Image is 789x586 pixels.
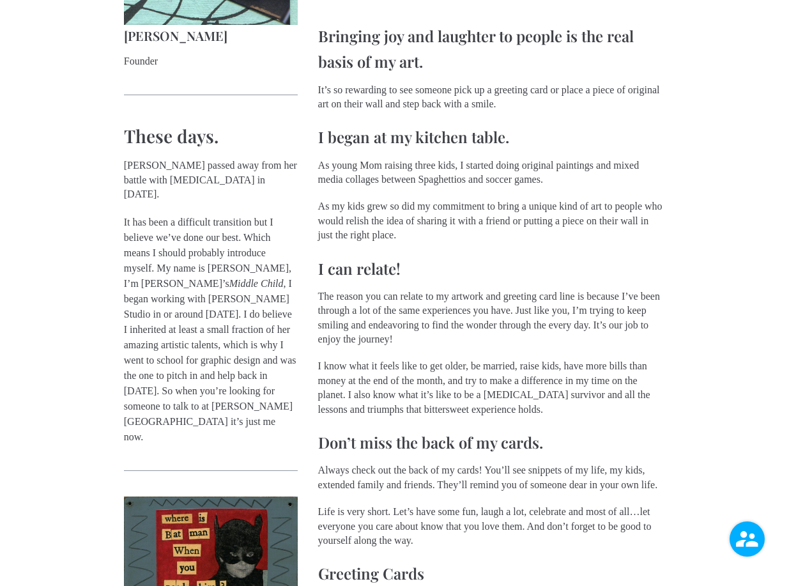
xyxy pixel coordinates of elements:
p: Always check out the back of my cards! You’ll see snippets of my life, my kids, extended family a... [318,463,666,492]
p: As my kids grew so did my commitment to bring a unique kind of art to people who would relish the... [318,199,666,242]
em: Middle Child [229,278,284,289]
h3: I can relate! [318,256,666,281]
p: The reason you can relate to my artwork and greeting card line is because I’ve been through a lot... [318,289,666,347]
h3: Greeting Cards [318,560,666,586]
p: It’s so rewarding to see someone pick up a greeting card or place a piece of original art on thei... [318,83,666,112]
h2: These days. [124,121,298,151]
p: [PERSON_NAME] passed away from her battle with [MEDICAL_DATA] in [DATE]. [124,158,298,201]
h4: [PERSON_NAME] [124,25,298,47]
img: user.png [730,521,765,557]
h3: I began at my kitchen table. [318,124,666,150]
p: I know what it feels like to get older, be married, raise kids, have more bills than money at the... [318,359,666,417]
p: Founder [124,54,298,68]
p: Life is very short. Let’s have some fun, laugh a lot, celebrate and most of all…let everyone you ... [318,505,666,548]
h3: Bringing joy and laughter to people is the real basis of my art. [318,23,666,75]
p: It has been a difficult transition but I believe we’ve done our best. Which means I should probab... [124,215,298,445]
h3: Don’t miss the back of my cards. [318,429,666,455]
p: As young Mom raising three kids, I started doing original paintings and mixed media collages betw... [318,158,666,187]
